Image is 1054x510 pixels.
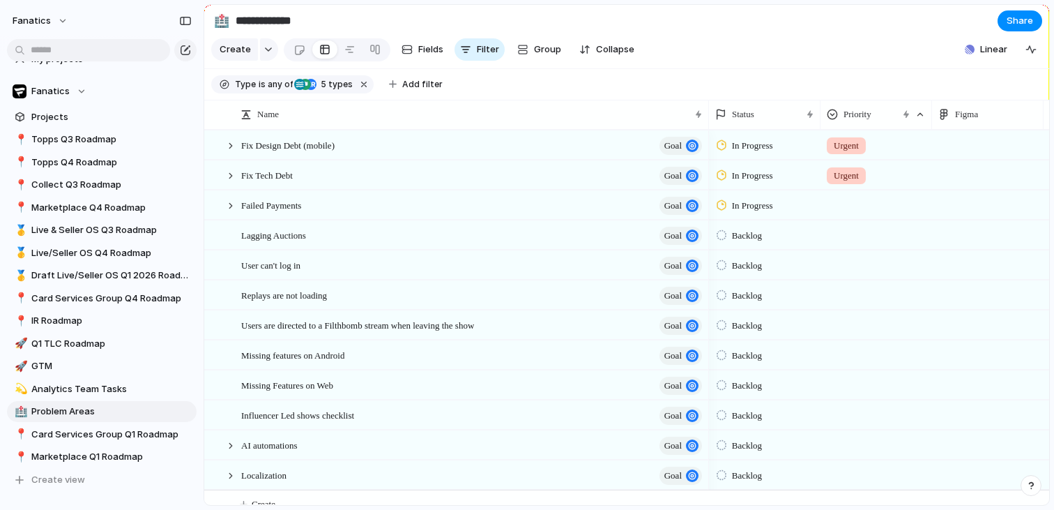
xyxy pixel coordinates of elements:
[955,107,978,121] span: Figma
[15,223,24,239] div: 🥇
[659,467,702,485] button: goal
[7,129,197,150] a: 📍Topps Q3 Roadmap
[7,220,197,241] a: 🥇Live & Seller OS Q3 Roadmap
[664,346,682,366] span: goal
[241,227,306,243] span: Lagging Auctions
[7,243,197,264] a: 🥇Live/Seller OS Q4 Roadmap
[664,136,682,156] span: goal
[256,77,296,92] button: isany of
[211,10,233,32] button: 🏥
[13,178,26,192] button: 📍
[7,424,197,445] a: 📍Card Services Group Q1 Roadmap
[257,107,279,121] span: Name
[596,43,634,57] span: Collapse
[241,347,344,363] span: Missing features on Android
[834,169,859,183] span: Urgent
[7,265,197,286] a: 🥇Draft Live/Seller OS Q1 2026 Roadmap
[7,401,197,422] div: 🏥Problem Areas
[834,139,859,153] span: Urgent
[664,316,682,336] span: goal
[7,174,197,195] a: 📍Collect Q3 Roadmap
[13,314,26,328] button: 📍
[241,407,354,423] span: Influencer Led shows checklist
[31,133,192,147] span: Topps Q3 Roadmap
[732,169,773,183] span: In Progress
[664,166,682,186] span: goal
[7,379,197,400] div: 💫Analytics Team Tasks
[732,259,762,273] span: Backlog
[15,426,24,442] div: 📍
[15,404,24,420] div: 🏥
[396,38,449,61] button: Fields
[7,333,197,354] a: 🚀Q1 TLC Roadmap
[732,199,773,213] span: In Progress
[659,197,702,215] button: goal
[510,38,568,61] button: Group
[959,39,1013,60] button: Linear
[664,196,682,216] span: goal
[241,287,327,303] span: Replays are not loading
[732,439,762,453] span: Backlog
[214,11,229,30] div: 🏥
[7,81,197,102] button: Fanatics
[980,43,1007,57] span: Linear
[7,447,197,467] a: 📍Marketplace Q1 Roadmap
[418,43,443,57] span: Fields
[659,437,702,455] button: goal
[574,38,640,61] button: Collapse
[211,38,258,61] button: Create
[13,337,26,351] button: 🚀
[294,77,356,92] button: 5 types
[7,288,197,309] a: 📍Card Services Group Q4 Roadmap
[455,38,505,61] button: Filter
[13,14,51,28] span: fanatics
[13,292,26,306] button: 📍
[241,377,333,393] span: Missing Features on Web
[13,133,26,147] button: 📍
[732,229,762,243] span: Backlog
[13,246,26,260] button: 🥇
[732,319,762,333] span: Backlog
[316,79,328,89] span: 5
[7,310,197,331] div: 📍IR Roadmap
[7,470,197,490] button: Create view
[7,356,197,377] a: 🚀GTM
[732,289,762,303] span: Backlog
[7,107,197,128] a: Projects
[732,107,754,121] span: Status
[259,78,266,91] span: is
[843,107,871,121] span: Priority
[15,268,24,284] div: 🥇
[7,152,197,173] a: 📍Topps Q4 Roadmap
[13,156,26,170] button: 📍
[659,407,702,425] button: goal
[732,349,762,363] span: Backlog
[659,317,702,335] button: goal
[664,226,682,246] span: goal
[15,177,24,193] div: 📍
[659,227,702,245] button: goal
[220,43,251,57] span: Create
[664,286,682,306] span: goal
[659,167,702,185] button: goal
[13,450,26,464] button: 📍
[13,201,26,215] button: 📍
[13,382,26,396] button: 💫
[235,78,256,91] span: Type
[732,379,762,393] span: Backlog
[477,43,499,57] span: Filter
[15,449,24,465] div: 📍
[241,257,300,273] span: User can't log in
[732,469,762,483] span: Backlog
[13,405,26,419] button: 🏥
[664,406,682,426] span: goal
[31,337,192,351] span: Q1 TLC Roadmap
[266,78,293,91] span: any of
[13,359,26,373] button: 🚀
